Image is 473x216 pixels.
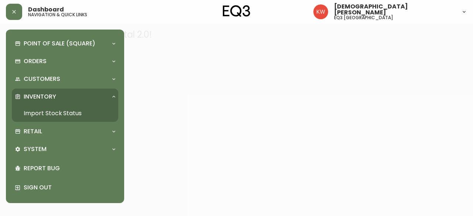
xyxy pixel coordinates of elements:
img: f33162b67396b0982c40ce2a87247151 [313,4,328,19]
p: System [24,145,47,153]
p: Retail [24,127,42,136]
p: Report Bug [24,164,115,172]
span: Dashboard [28,7,64,13]
div: Sign Out [12,178,118,197]
div: Report Bug [12,159,118,178]
p: Inventory [24,93,56,101]
p: Point of Sale (Square) [24,40,95,48]
p: Sign Out [24,184,115,192]
div: Inventory [12,89,118,105]
img: logo [223,5,250,17]
div: Customers [12,71,118,87]
h5: navigation & quick links [28,13,87,17]
div: Point of Sale (Square) [12,35,118,52]
div: Retail [12,123,118,140]
span: [DEMOGRAPHIC_DATA][PERSON_NAME] [334,4,455,16]
h5: eq3 [GEOGRAPHIC_DATA] [334,16,393,20]
div: Orders [12,53,118,69]
p: Orders [24,57,47,65]
p: Customers [24,75,60,83]
div: System [12,141,118,157]
a: Import Stock Status [12,105,118,122]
